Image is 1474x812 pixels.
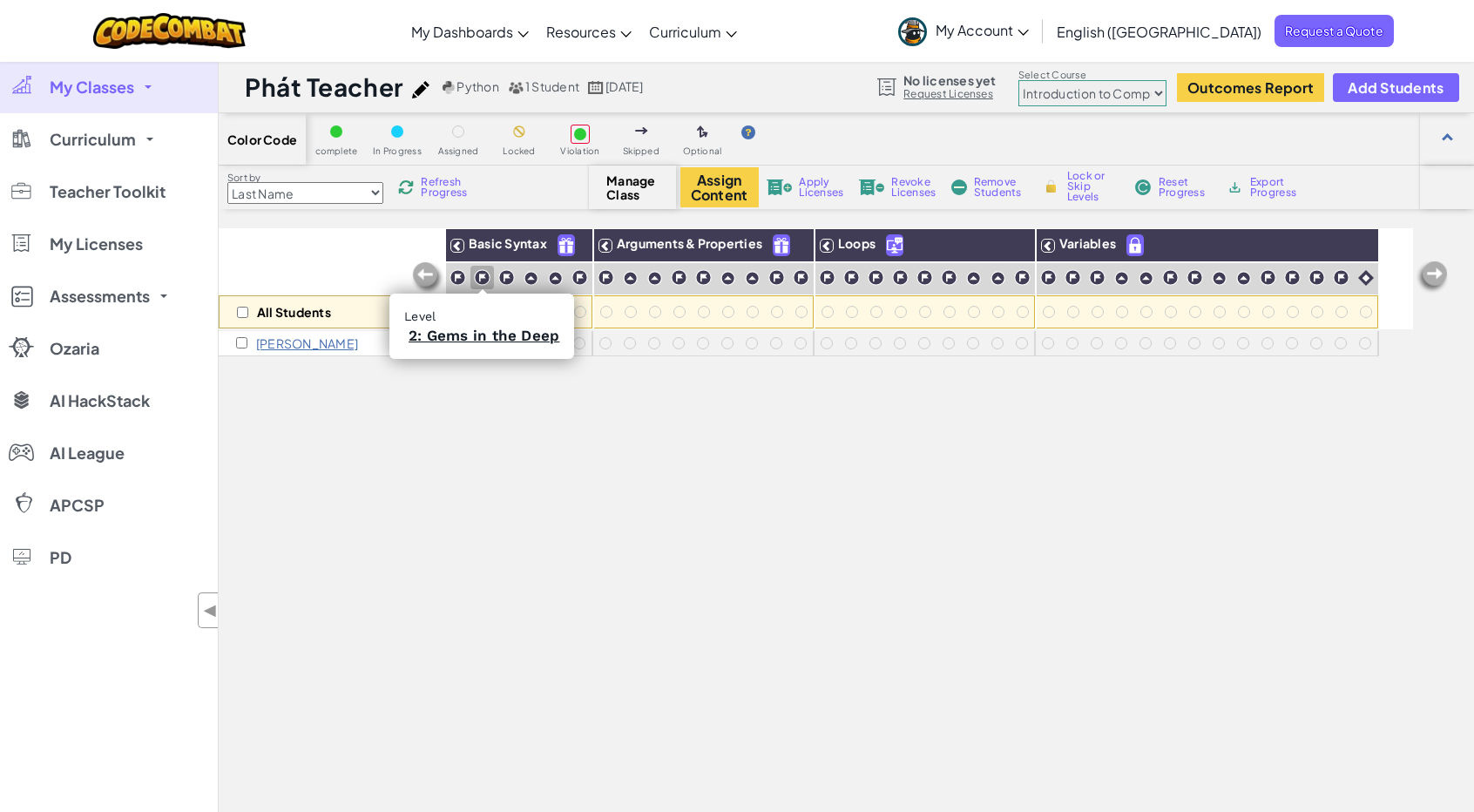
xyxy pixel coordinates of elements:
[257,305,331,319] p: All Students
[1308,269,1325,286] img: IconChallengeLevel.svg
[443,81,456,94] img: python.png
[1057,23,1261,41] span: English ([GEOGRAPHIC_DATA])
[1134,179,1152,195] img: IconReset.svg
[649,23,721,41] span: Curriculum
[966,271,981,286] img: IconPracticeLevel.svg
[741,125,755,139] img: IconHint.svg
[50,341,99,356] span: Ozaria
[227,171,383,185] label: Sort by
[799,177,843,198] span: Apply Licenses
[1067,171,1119,202] span: Lock or Skip Levels
[558,235,574,255] img: IconFreeLevelv2.svg
[774,235,789,255] img: IconFreeLevelv2.svg
[1139,271,1153,286] img: IconPracticeLevel.svg
[1014,269,1031,286] img: IconChallengeLevel.svg
[605,78,643,94] span: [DATE]
[903,73,996,87] span: No licenses yet
[456,78,498,94] span: Python
[697,125,708,139] img: IconOptionalLevel.svg
[1348,80,1444,95] span: Add Students
[474,269,490,286] img: IconChallengeLevel.svg
[1212,271,1227,286] img: IconPracticeLevel.svg
[598,269,614,286] img: IconChallengeLevel.svg
[1127,235,1143,255] img: IconPaidLevel.svg
[404,309,436,323] span: Level
[1040,269,1057,286] img: IconChallengeLevel.svg
[1042,179,1060,194] img: IconLock.svg
[1275,15,1394,47] a: Request a Quote
[936,21,1029,39] span: My Account
[892,269,909,286] img: IconChallengeLevel.svg
[647,271,662,286] img: IconPracticeLevel.svg
[974,177,1026,198] span: Remove Students
[640,8,746,55] a: Curriculum
[623,146,659,156] span: Skipped
[469,235,547,251] span: Basic Syntax
[838,235,876,251] span: Loops
[1162,269,1179,286] img: IconChallengeLevel.svg
[680,167,759,207] button: Assign Content
[891,177,936,198] span: Revoke Licenses
[50,79,134,95] span: My Classes
[635,127,648,134] img: IconSkippedLevel.svg
[588,81,604,94] img: calendar.svg
[695,269,712,286] img: IconChallengeLevel.svg
[671,269,687,286] img: IconChallengeLevel.svg
[410,261,445,295] img: Arrow_Left_Inactive.png
[373,146,422,156] span: In Progress
[951,179,967,195] img: IconRemoveStudents.svg
[1333,73,1458,102] button: Add Students
[1187,269,1203,286] img: IconChallengeLevel.svg
[1260,269,1276,286] img: IconChallengeLevel.svg
[409,327,559,344] a: 2: Gems in the Deep
[524,271,538,286] img: IconPracticeLevel.svg
[412,81,429,98] img: iconPencil.svg
[438,146,479,156] span: Assigned
[571,269,588,286] img: IconChallengeLevel.svg
[1159,177,1211,198] span: Reset Progress
[887,235,903,255] img: IconUnlockWithCall.svg
[1089,269,1105,286] img: IconChallengeLevel.svg
[1358,270,1374,286] img: IconIntro.svg
[203,598,218,623] span: ◀
[421,177,475,198] span: Refresh Progress
[50,236,143,252] span: My Licenses
[617,235,762,251] span: Arguments & Properties
[868,269,884,286] img: IconChallengeLevel.svg
[1284,269,1301,286] img: IconChallengeLevel.svg
[859,179,885,195] img: IconLicenseRevoke.svg
[889,3,1038,58] a: My Account
[315,146,358,156] span: complete
[256,336,358,350] p: Hoàng Phúc Nguyễn
[1227,179,1243,195] img: IconArchive.svg
[1048,8,1270,55] a: English ([GEOGRAPHIC_DATA])
[1333,269,1349,286] img: IconChallengeLevel.svg
[991,271,1005,286] img: IconPracticeLevel.svg
[503,146,535,156] span: Locked
[546,23,616,41] span: Resources
[1250,177,1303,198] span: Export Progress
[1114,271,1129,286] img: IconPracticeLevel.svg
[1018,68,1166,82] label: Select Course
[498,269,515,286] img: IconChallengeLevel.svg
[538,8,640,55] a: Resources
[1177,73,1324,102] button: Outcomes Report
[93,13,246,49] img: CodeCombat logo
[1415,260,1450,294] img: Arrow_Left_Inactive.png
[916,269,933,286] img: IconChallengeLevel.svg
[411,23,513,41] span: My Dashboards
[720,271,735,286] img: IconPracticeLevel.svg
[548,271,563,286] img: IconPracticeLevel.svg
[50,132,136,147] span: Curriculum
[793,269,809,286] img: IconChallengeLevel.svg
[898,17,927,46] img: avatar
[50,184,166,200] span: Teacher Toolkit
[227,132,297,146] span: Color Code
[745,271,760,286] img: IconPracticeLevel.svg
[508,81,524,94] img: MultipleUsers.png
[560,146,599,156] span: Violation
[245,71,403,104] h1: Phát Teacher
